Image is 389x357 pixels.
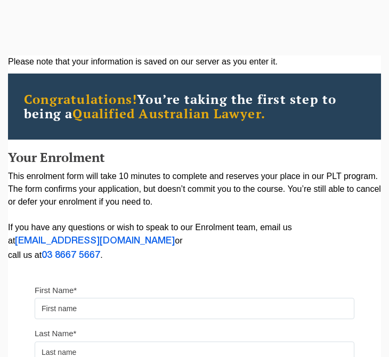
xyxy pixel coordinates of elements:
p: This enrolment form will take 10 minutes to complete and reserves your place in our PLT program. ... [8,170,381,263]
a: 03 8667 5667 [42,251,100,259]
h2: Your Enrolment [8,150,381,164]
div: Please note that your information is saved on our server as you enter it. [8,55,381,68]
input: First name [35,298,354,319]
a: [EMAIL_ADDRESS][DOMAIN_NAME] [15,237,175,245]
span: Qualified Australian Lawyer. [72,105,265,122]
label: First Name* [35,285,77,296]
span: Congratulations! [24,91,137,108]
label: Last Name* [35,328,76,339]
h2: You’re taking the first step to being a [24,92,365,121]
